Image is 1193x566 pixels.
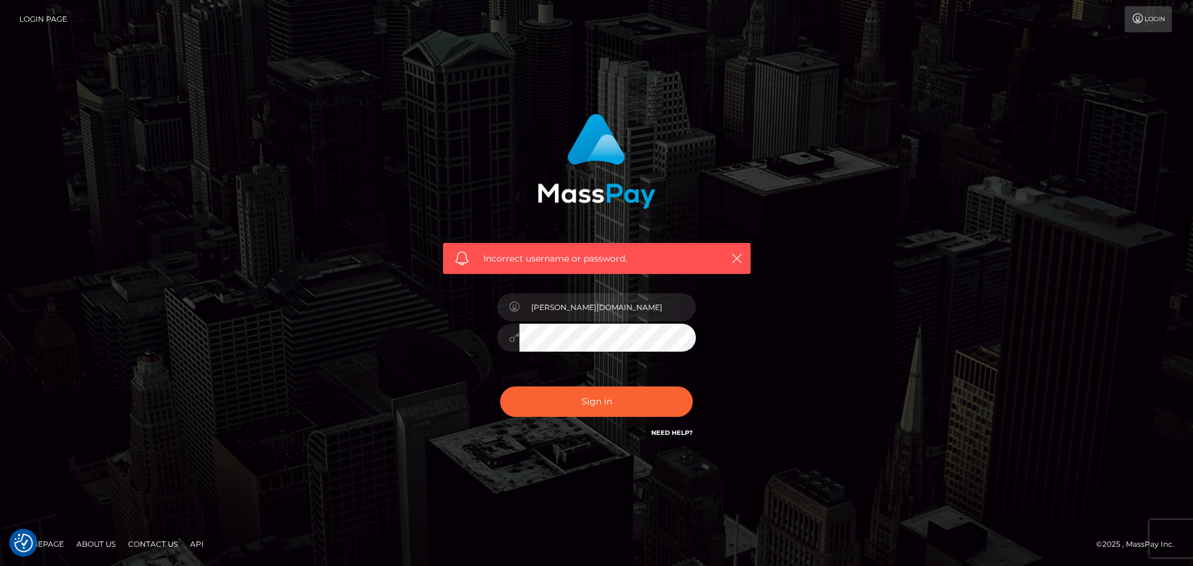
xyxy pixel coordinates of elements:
button: Consent Preferences [14,534,33,552]
a: Need Help? [651,429,693,437]
img: MassPay Login [537,114,656,209]
button: Sign in [500,386,693,417]
div: © 2025 , MassPay Inc. [1096,537,1184,551]
a: About Us [71,534,121,554]
a: API [185,534,209,554]
a: Login [1125,6,1172,32]
img: Revisit consent button [14,534,33,552]
a: Login Page [19,6,67,32]
a: Homepage [14,534,69,554]
span: Incorrect username or password. [483,252,710,265]
a: Contact Us [123,534,183,554]
input: Username... [519,293,696,321]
